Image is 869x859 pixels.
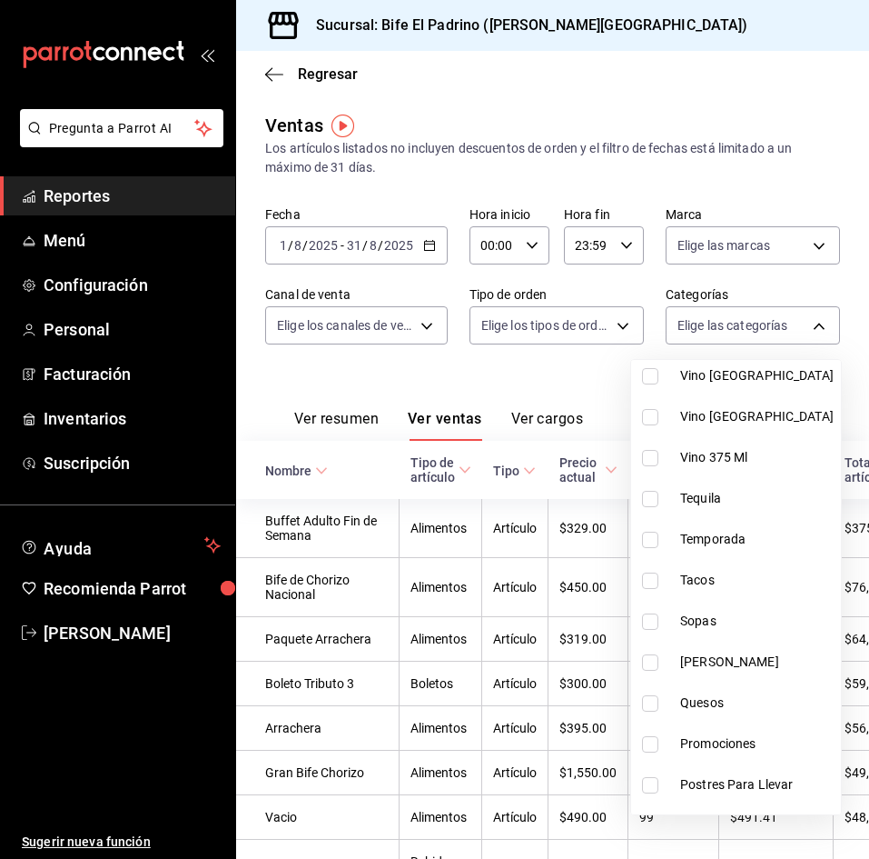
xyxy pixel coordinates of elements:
img: Tooltip marker [331,115,354,137]
span: Vino [GEOGRAPHIC_DATA] [680,366,834,385]
span: Vino [GEOGRAPHIC_DATA] [680,407,834,426]
span: Tequila [680,489,834,508]
span: Quesos [680,694,834,713]
span: Tacos [680,571,834,590]
span: Sopas [680,612,834,631]
span: Postres Para Llevar [680,775,834,794]
span: Vino 375 Ml [680,448,834,467]
span: Temporada [680,530,834,549]
span: [PERSON_NAME] [680,653,834,672]
span: Promociones [680,734,834,754]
